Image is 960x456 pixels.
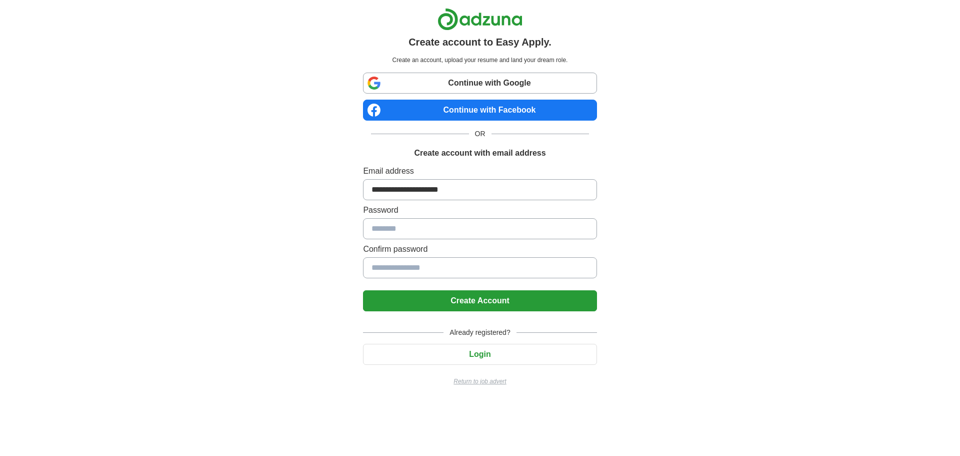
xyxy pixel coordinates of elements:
[443,327,516,338] span: Already registered?
[363,165,596,177] label: Email address
[363,243,596,255] label: Confirm password
[363,204,596,216] label: Password
[365,56,594,65] p: Create an account, upload your resume and land your dream role.
[363,100,596,121] a: Continue with Facebook
[363,350,596,358] a: Login
[408,35,551,50] h1: Create account to Easy Apply.
[414,147,545,159] h1: Create account with email address
[437,8,522,31] img: Adzuna logo
[469,129,491,139] span: OR
[363,73,596,94] a: Continue with Google
[363,290,596,311] button: Create Account
[363,377,596,386] a: Return to job advert
[363,344,596,365] button: Login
